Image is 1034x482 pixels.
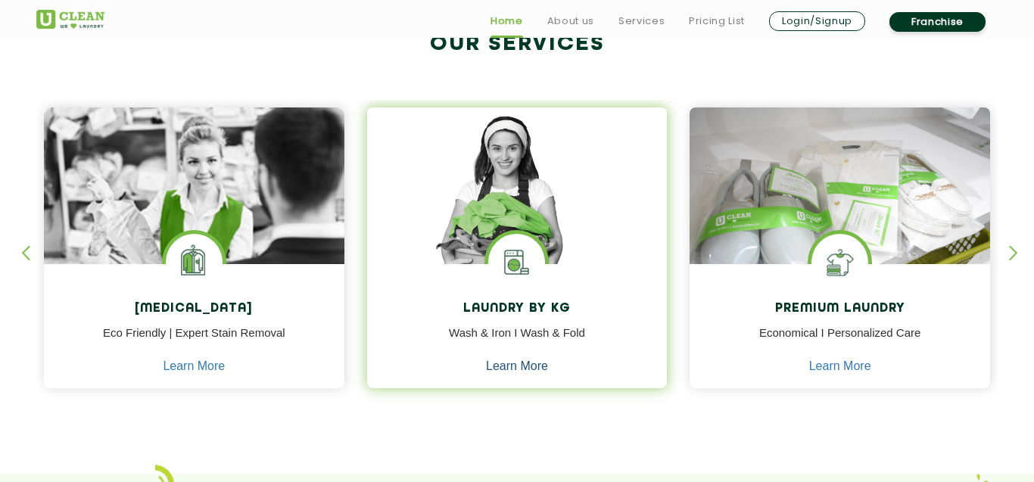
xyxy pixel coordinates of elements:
p: Economical I Personalized Care [701,325,979,359]
img: Drycleaners near me [44,107,344,349]
h4: [MEDICAL_DATA] [55,302,333,316]
a: Login/Signup [769,11,865,31]
a: About us [547,12,594,30]
img: Shoes Cleaning [811,234,868,291]
a: Services [618,12,665,30]
h4: Laundry by Kg [378,302,656,316]
img: UClean Laundry and Dry Cleaning [36,10,104,29]
p: Eco Friendly | Expert Stain Removal [55,325,333,359]
a: Franchise [889,12,986,32]
img: laundry washing machine [488,234,545,291]
a: Learn More [486,359,548,373]
img: laundry done shoes and clothes [690,107,990,307]
img: a girl with laundry basket [367,107,668,307]
a: Learn More [163,359,225,373]
h4: Premium Laundry [701,302,979,316]
img: Laundry Services near me [166,234,223,291]
a: Home [491,12,523,30]
h2: Our Services [36,32,998,57]
a: Learn More [809,359,871,373]
a: Pricing List [689,12,745,30]
p: Wash & Iron I Wash & Fold [378,325,656,359]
